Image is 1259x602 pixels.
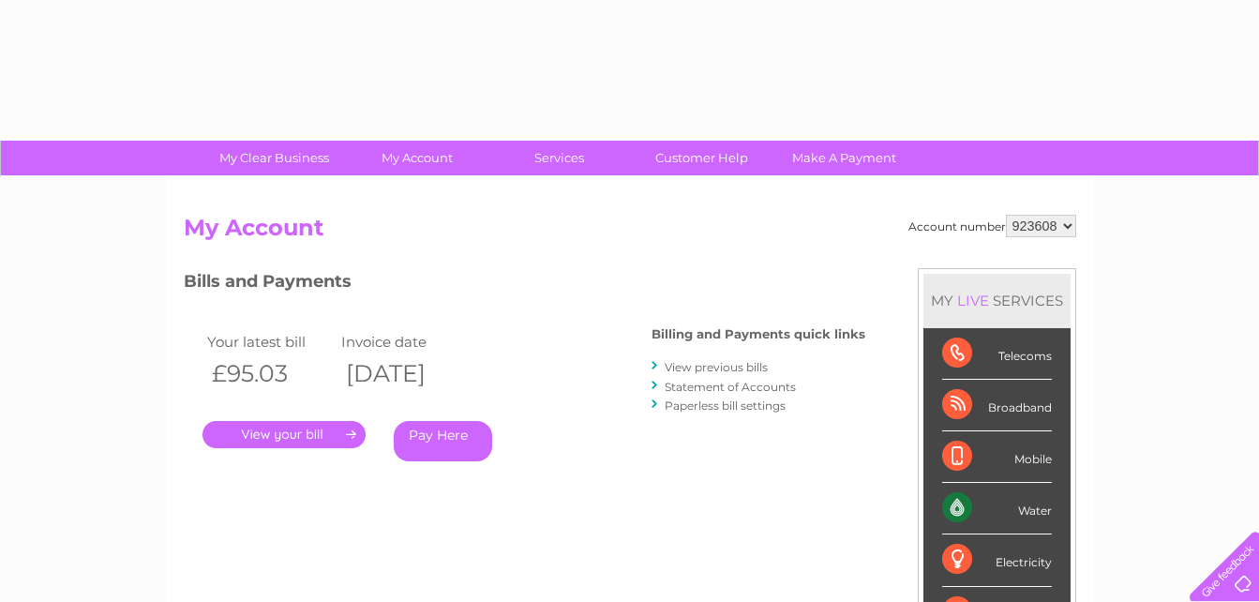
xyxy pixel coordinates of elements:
h4: Billing and Payments quick links [652,327,865,341]
a: View previous bills [665,360,768,374]
a: My Clear Business [197,141,352,175]
th: [DATE] [337,354,472,393]
a: Make A Payment [767,141,922,175]
div: Telecoms [942,328,1052,380]
h2: My Account [184,215,1076,250]
div: LIVE [953,292,993,309]
div: MY SERVICES [923,274,1071,327]
div: Broadband [942,380,1052,431]
th: £95.03 [202,354,337,393]
a: Customer Help [624,141,779,175]
div: Electricity [942,534,1052,586]
td: Invoice date [337,329,472,354]
a: My Account [339,141,494,175]
div: Account number [908,215,1076,237]
div: Water [942,483,1052,534]
a: Pay Here [394,421,492,461]
a: Paperless bill settings [665,399,786,413]
td: Your latest bill [202,329,337,354]
a: Services [482,141,637,175]
h3: Bills and Payments [184,268,865,301]
a: . [202,421,366,448]
div: Mobile [942,431,1052,483]
a: Statement of Accounts [665,380,796,394]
